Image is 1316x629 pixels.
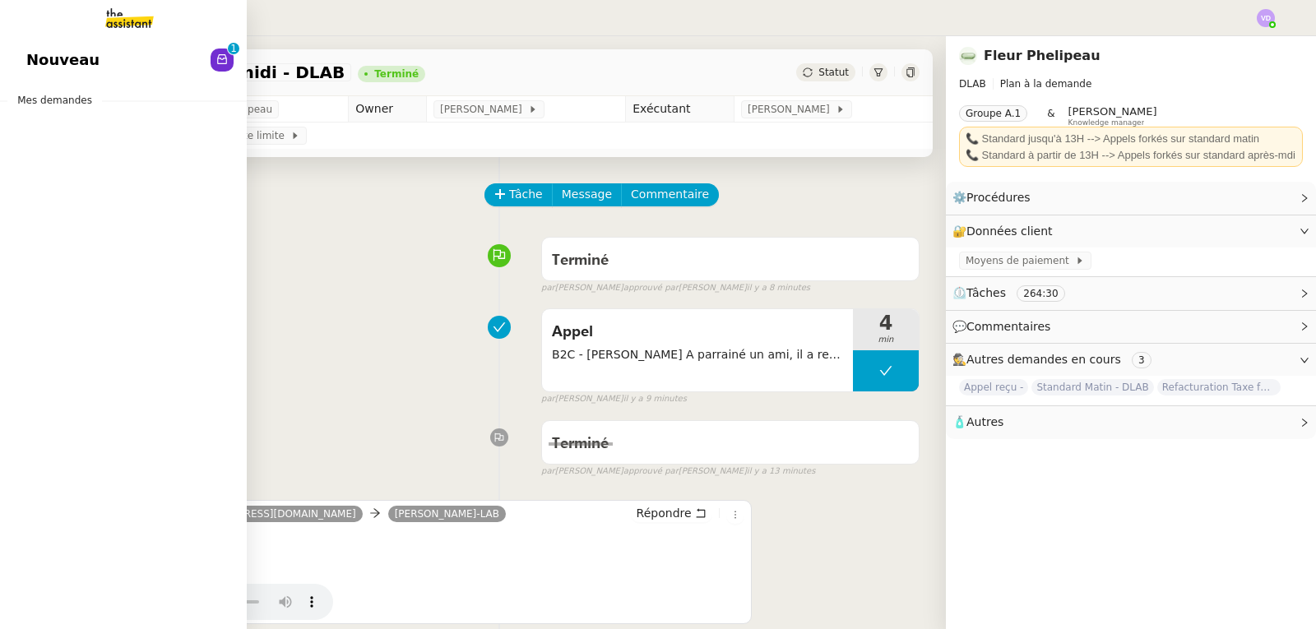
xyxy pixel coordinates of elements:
[374,69,419,79] div: Terminé
[966,147,1296,164] div: 📞 Standard à partir de 13H --> Appels forkés sur standard après-mdi
[966,224,1053,238] span: Données client
[952,188,1038,207] span: ⚙️
[946,344,1316,376] div: 🕵️Autres demandes en cours 3
[946,182,1316,214] div: ⚙️Procédures
[541,465,555,479] span: par
[626,96,734,123] td: Exécutant
[818,67,849,78] span: Statut
[966,131,1296,147] div: 📞 Standard jusqu'à 13H --> Appels forkés sur standard matin
[747,281,810,295] span: il y a 8 minutes
[552,345,843,364] span: B2C - [PERSON_NAME] A parrainé un ami, il a reçu la remise mais pas elle. Information transmise v...
[946,215,1316,247] div: 🔐Données client
[484,183,553,206] button: Tâche
[1031,379,1153,395] span: Standard Matin - DLAB
[959,379,1028,395] span: Appel reçu -
[952,415,1003,428] span: 🧴
[747,465,816,479] span: il y a 13 minutes
[552,183,622,206] button: Message
[966,191,1031,204] span: Procédures
[1000,78,1092,90] span: Plan à la demande
[959,47,977,65] img: 7f9b6497-4ade-4d5b-ae17-2cbe23708554
[349,96,427,123] td: Owner
[230,43,237,58] p: 1
[440,101,528,118] span: [PERSON_NAME]
[631,504,712,522] button: Répondre
[562,185,612,204] span: Message
[1068,105,1157,127] app-user-label: Knowledge manager
[388,506,506,521] a: [PERSON_NAME]-LAB
[952,353,1158,366] span: 🕵️
[959,78,986,90] span: DLAB
[1257,9,1275,27] img: svg
[952,320,1058,333] span: 💬
[1132,352,1151,368] nz-tag: 3
[966,415,1003,428] span: Autres
[541,392,555,406] span: par
[984,48,1101,63] a: Fleur Phelipeau
[946,311,1316,343] div: 💬Commentaires
[621,183,719,206] button: Commentaire
[952,222,1059,241] span: 🔐
[853,333,919,347] span: min
[966,286,1006,299] span: Tâches
[637,505,692,521] span: Répondre
[541,281,555,295] span: par
[946,277,1316,309] div: ⏲️Tâches 264:30
[552,320,843,345] span: Appel
[7,92,102,109] span: Mes demandes
[552,437,609,451] span: Terminé
[1068,118,1145,127] span: Knowledge manager
[623,392,687,406] span: il y a 9 minutes
[853,313,919,333] span: 4
[1068,105,1157,118] span: [PERSON_NAME]
[1017,285,1064,302] nz-tag: 264:30
[623,281,679,295] span: approuvé par
[952,286,1078,299] span: ⏲️
[748,101,836,118] span: [PERSON_NAME]
[541,392,687,406] small: [PERSON_NAME]
[946,406,1316,438] div: 🧴Autres
[26,48,100,72] span: Nouveau
[966,320,1050,333] span: Commentaires
[623,465,679,479] span: approuvé par
[966,353,1121,366] span: Autres demandes en cours
[966,252,1075,269] span: Moyens de paiement
[959,105,1027,122] nz-tag: Groupe A.1
[541,281,810,295] small: [PERSON_NAME] [PERSON_NAME]
[509,185,543,204] span: Tâche
[86,529,744,552] h4: Appel reçu -
[552,253,609,268] span: Terminé
[631,185,709,204] span: Commentaire
[541,465,815,479] small: [PERSON_NAME] [PERSON_NAME]
[1157,379,1281,395] span: Refacturation Taxe foncière 2025
[1047,105,1054,127] span: &
[228,43,239,54] nz-badge-sup: 1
